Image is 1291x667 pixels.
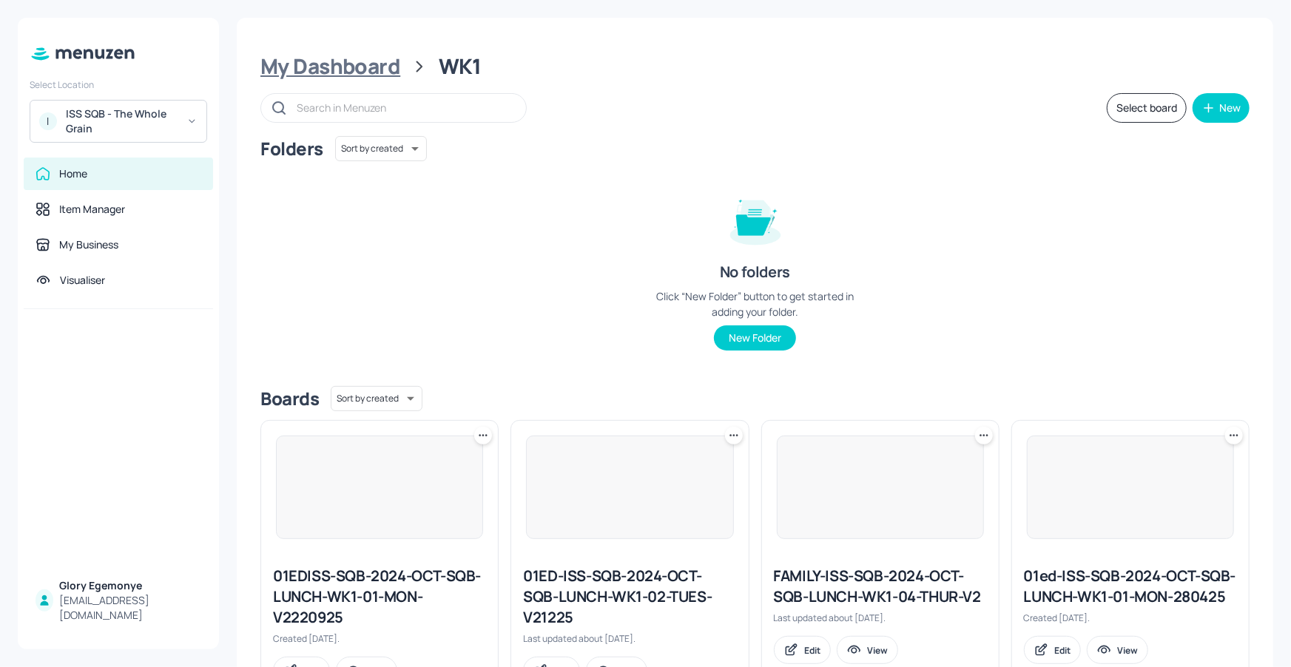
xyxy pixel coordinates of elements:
div: Last updated about [DATE]. [774,612,987,624]
div: Created [DATE]. [273,632,486,645]
button: New [1193,93,1250,123]
div: New [1219,103,1241,113]
div: Glory Egemonye [59,578,201,593]
img: folder-empty [718,182,792,256]
div: My Business [59,237,118,252]
div: FAMILY-ISS-SQB-2024-OCT-SQB-LUNCH-WK1-04-THUR-V2 [774,566,987,607]
div: Last updated about [DATE]. [523,632,736,645]
div: Sort by created [331,384,422,413]
div: Folders [260,137,323,160]
button: New Folder [714,325,796,351]
div: Click “New Folder” button to get started in adding your folder. [644,288,866,319]
div: 01ED-ISS-SQB-2024-OCT-SQB-LUNCH-WK1-02-TUES-V21225 [523,566,736,628]
div: Boards [260,387,319,410]
div: My Dashboard [260,53,400,80]
div: No folders [720,262,790,282]
div: Edit [1055,644,1071,657]
div: [EMAIL_ADDRESS][DOMAIN_NAME] [59,593,201,623]
div: I [39,112,57,130]
input: Search in Menuzen [297,97,511,118]
div: View [1118,644,1139,657]
button: Select board [1107,93,1187,123]
div: View [868,644,889,657]
div: Select Location [30,78,207,91]
div: Created [DATE]. [1024,612,1237,624]
div: Home [59,166,87,181]
div: Visualiser [60,273,105,288]
div: Edit [805,644,821,657]
div: Sort by created [335,134,427,163]
div: WK1 [439,53,482,80]
div: ISS SQB - The Whole Grain [66,106,178,136]
div: Item Manager [59,202,125,217]
div: 01EDISS-SQB-2024-OCT-SQB-LUNCH-WK1-01-MON-V2220925 [273,566,486,628]
div: 01ed-ISS-SQB-2024-OCT-SQB-LUNCH-WK1-01-MON-280425 [1024,566,1237,607]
